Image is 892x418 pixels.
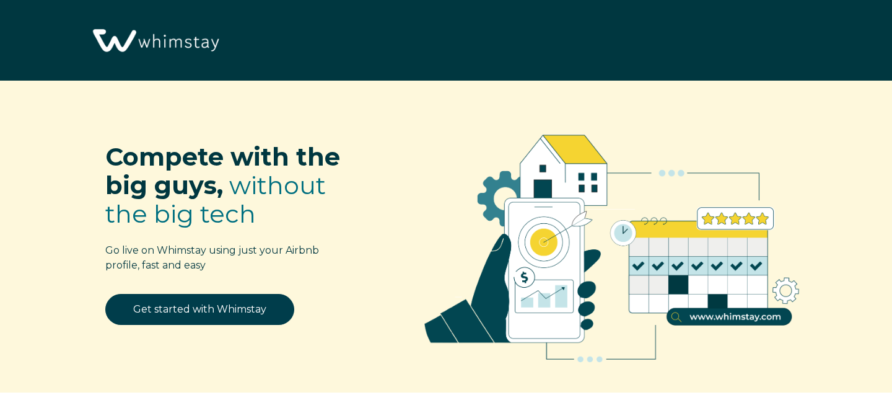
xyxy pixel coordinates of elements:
img: Whimstay Logo-02 1 [87,6,223,76]
span: without the big tech [105,170,326,229]
span: Go live on Whimstay using just your Airbnb profile, fast and easy [105,244,319,271]
img: RBO Ilustrations-02 [394,99,830,386]
span: Compete with the big guys, [105,141,340,200]
a: Get started with Whimstay [105,294,294,325]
